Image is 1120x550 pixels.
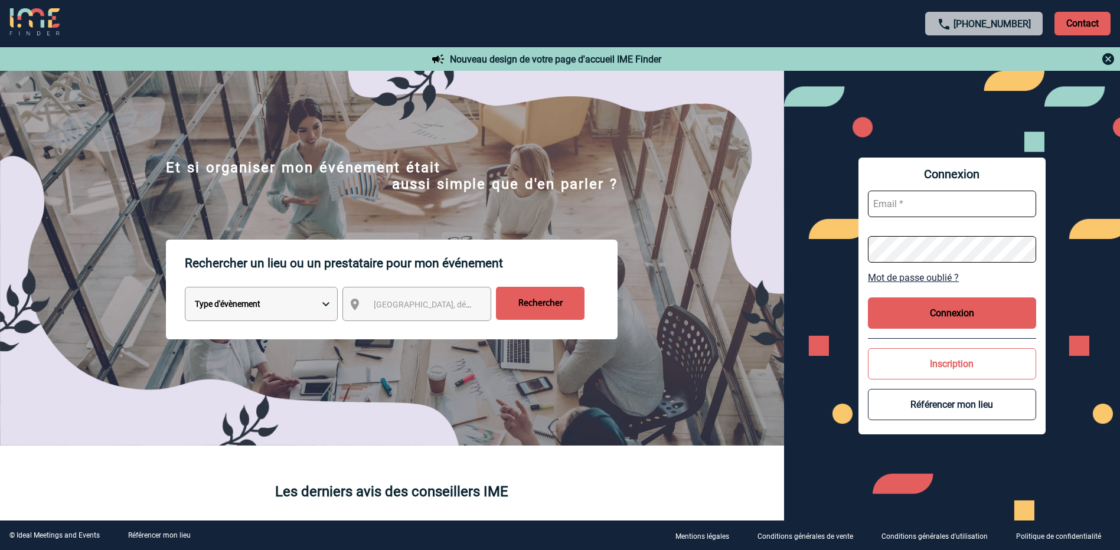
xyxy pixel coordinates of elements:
img: call-24-px.png [937,17,951,31]
p: Rechercher un lieu ou un prestataire pour mon événement [185,240,618,287]
input: Rechercher [496,287,585,320]
a: Référencer mon lieu [128,531,191,539]
span: [GEOGRAPHIC_DATA], département, région... [374,300,538,309]
a: Conditions générales d'utilisation [872,530,1007,541]
p: Contact [1054,12,1111,35]
span: Connexion [868,167,1036,181]
button: Inscription [868,348,1036,379]
a: [PHONE_NUMBER] [954,18,1031,30]
a: Conditions générales de vente [748,530,872,541]
a: Politique de confidentialité [1007,530,1120,541]
button: Référencer mon lieu [868,389,1036,420]
p: Mentions légales [675,532,729,541]
button: Connexion [868,297,1036,329]
div: © Ideal Meetings and Events [9,531,100,539]
a: Mentions légales [666,530,748,541]
p: Conditions générales d'utilisation [881,532,988,541]
p: Politique de confidentialité [1016,532,1101,541]
p: Conditions générales de vente [757,532,853,541]
a: Mot de passe oublié ? [868,272,1036,283]
input: Email * [868,191,1036,217]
